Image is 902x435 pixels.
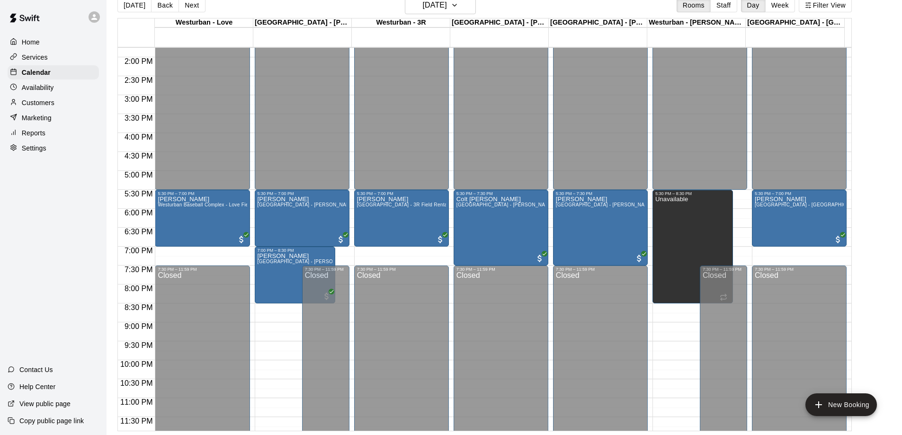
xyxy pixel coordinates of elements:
[258,259,423,264] span: [GEOGRAPHIC_DATA] - [PERSON_NAME][GEOGRAPHIC_DATA] Rental
[8,50,99,64] a: Services
[122,171,155,179] span: 5:00 PM
[8,96,99,110] a: Customers
[122,322,155,330] span: 9:00 PM
[354,190,449,247] div: 5:30 PM – 7:00 PM: Westurban Baseball Complex - 3R Field Rental
[19,365,53,374] p: Contact Us
[833,235,843,244] span: All customers have paid
[158,202,268,207] span: Westurban Baseball Complex - Love Field Rental
[556,191,645,196] div: 5:30 PM – 7:30 PM
[805,393,877,416] button: add
[158,267,247,272] div: 7:30 PM – 11:59 PM
[258,202,423,207] span: [GEOGRAPHIC_DATA] - [PERSON_NAME][GEOGRAPHIC_DATA] Rental
[634,254,644,263] span: All customers have paid
[556,202,722,207] span: [GEOGRAPHIC_DATA] - [PERSON_NAME][GEOGRAPHIC_DATA] Rental
[8,141,99,155] a: Settings
[122,95,155,103] span: 3:00 PM
[122,341,155,349] span: 9:30 PM
[535,254,545,263] span: All customers have paid
[22,37,40,47] p: Home
[122,190,155,198] span: 5:30 PM
[19,416,84,426] p: Copy public page link
[456,202,622,207] span: [GEOGRAPHIC_DATA] - [PERSON_NAME][GEOGRAPHIC_DATA] Rental
[122,133,155,141] span: 4:00 PM
[22,128,45,138] p: Reports
[258,248,332,253] div: 7:00 PM – 8:30 PM
[255,190,349,247] div: 5:30 PM – 7:00 PM: Tim Rotola
[703,267,744,272] div: 7:30 PM – 11:59 PM
[655,191,730,196] div: 5:30 PM – 8:30 PM
[255,247,335,303] div: 7:00 PM – 8:30 PM: Tim Rotola
[8,126,99,140] a: Reports
[305,267,347,272] div: 7:30 PM – 11:59 PM
[357,267,446,272] div: 7:30 PM – 11:59 PM
[652,190,733,303] div: 5:30 PM – 8:30 PM: Unavailable
[746,18,844,27] div: [GEOGRAPHIC_DATA] - [GEOGRAPHIC_DATA]
[118,417,155,425] span: 11:30 PM
[22,83,54,92] p: Availability
[22,68,51,77] p: Calendar
[122,152,155,160] span: 4:30 PM
[118,398,155,406] span: 11:00 PM
[755,191,844,196] div: 5:30 PM – 7:00 PM
[118,360,155,368] span: 10:00 PM
[8,35,99,49] a: Home
[454,190,548,266] div: 5:30 PM – 7:30 PM: Colt Boyanton
[19,382,55,391] p: Help Center
[155,18,253,27] div: Westurban - Love
[155,190,250,247] div: 5:30 PM – 7:00 PM: Westurban Baseball Complex - Love Field Rental
[336,235,346,244] span: All customers have paid
[258,191,347,196] div: 5:30 PM – 7:00 PM
[357,202,449,207] span: [GEOGRAPHIC_DATA] - 3R Field Rental
[456,191,545,196] div: 5:30 PM – 7:30 PM
[553,190,648,266] div: 5:30 PM – 7:30 PM: Cody Collige
[755,267,844,272] div: 7:30 PM – 11:59 PM
[752,190,847,247] div: 5:30 PM – 7:00 PM: Mark Schuyler
[450,18,549,27] div: [GEOGRAPHIC_DATA] - [PERSON_NAME]
[556,267,645,272] div: 7:30 PM – 11:59 PM
[647,18,746,27] div: Westurban - [PERSON_NAME]
[22,143,46,153] p: Settings
[456,267,545,272] div: 7:30 PM – 11:59 PM
[357,191,446,196] div: 5:30 PM – 7:00 PM
[322,292,331,301] span: All customers have paid
[122,57,155,65] span: 2:00 PM
[122,247,155,255] span: 7:00 PM
[122,303,155,311] span: 8:30 PM
[122,114,155,122] span: 3:30 PM
[19,399,71,408] p: View public page
[8,65,99,80] a: Calendar
[755,202,879,207] span: [GEOGRAPHIC_DATA] - [GEOGRAPHIC_DATA] Rental
[22,53,48,62] p: Services
[118,379,155,387] span: 10:30 PM
[237,235,246,244] span: All customers have paid
[253,18,352,27] div: [GEOGRAPHIC_DATA] - [PERSON_NAME]
[22,98,54,107] p: Customers
[158,191,247,196] div: 5:30 PM – 7:00 PM
[549,18,647,27] div: [GEOGRAPHIC_DATA] - [PERSON_NAME]
[122,266,155,274] span: 7:30 PM
[122,209,155,217] span: 6:00 PM
[122,76,155,84] span: 2:30 PM
[22,113,52,123] p: Marketing
[436,235,445,244] span: All customers have paid
[8,111,99,125] a: Marketing
[8,80,99,95] a: Availability
[122,284,155,293] span: 8:00 PM
[352,18,450,27] div: Westurban - 3R
[122,228,155,236] span: 6:30 PM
